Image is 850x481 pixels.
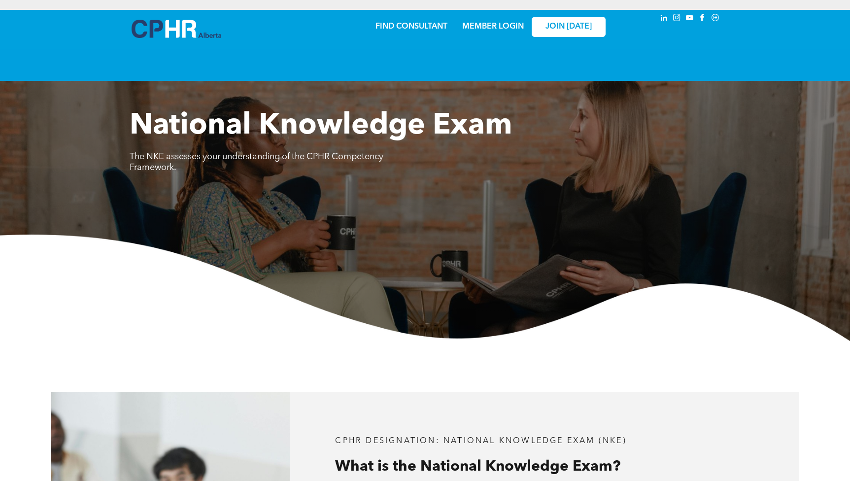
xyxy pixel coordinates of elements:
[130,152,383,172] span: The NKE assesses your understanding of the CPHR Competency Framework.
[335,437,626,445] span: CPHR DESIGNATION: National Knowledge Exam (NKE)
[684,12,695,26] a: youtube
[375,23,447,31] a: FIND CONSULTANT
[130,111,512,141] span: National Knowledge Exam
[659,12,670,26] a: linkedin
[545,22,592,32] span: JOIN [DATE]
[710,12,721,26] a: Social network
[132,20,221,38] img: A blue and white logo for cp alberta
[532,17,606,37] a: JOIN [DATE]
[335,459,620,474] span: What is the National Knowledge Exam?
[462,23,524,31] a: MEMBER LOGIN
[697,12,708,26] a: facebook
[672,12,682,26] a: instagram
